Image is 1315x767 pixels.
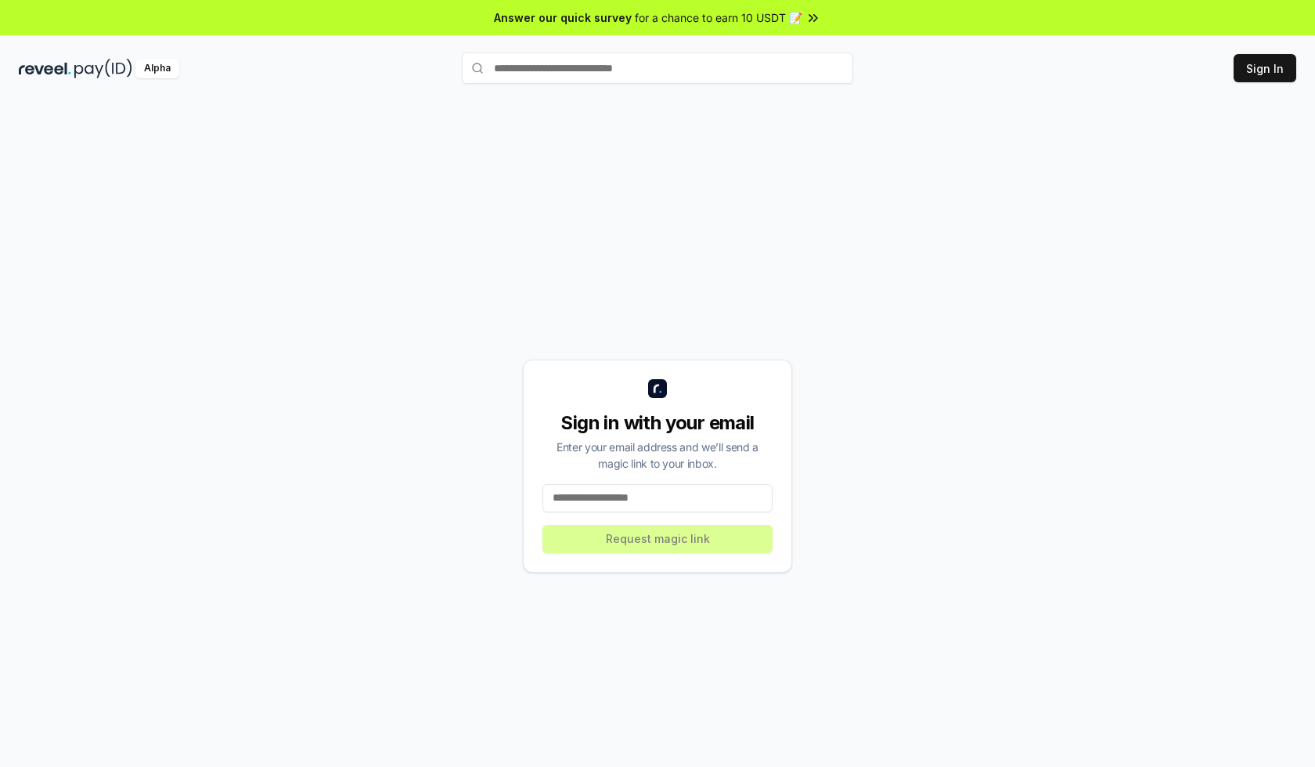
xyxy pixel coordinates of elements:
[135,59,179,78] div: Alpha
[648,379,667,398] img: logo_small
[635,9,802,26] span: for a chance to earn 10 USDT 📝
[542,411,773,436] div: Sign in with your email
[19,59,71,78] img: reveel_dark
[494,9,632,26] span: Answer our quick survey
[1234,54,1296,82] button: Sign In
[542,439,773,472] div: Enter your email address and we’ll send a magic link to your inbox.
[74,59,132,78] img: pay_id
